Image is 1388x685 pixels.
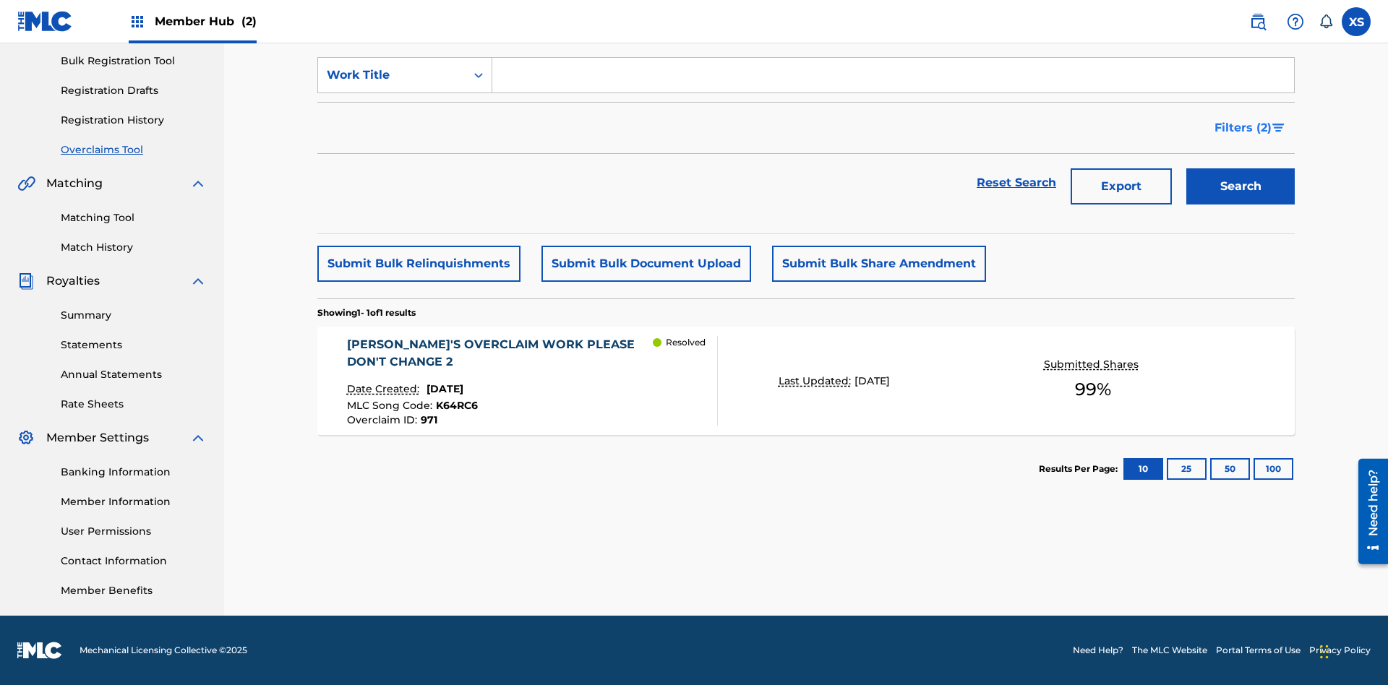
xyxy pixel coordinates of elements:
a: Portal Terms of Use [1216,644,1301,657]
a: Overclaims Tool [61,142,207,158]
p: Submitted Shares [1044,357,1142,372]
span: 99 % [1075,376,1111,402]
span: [DATE] [427,382,463,395]
button: Filters (2) [1206,110,1295,146]
div: Help [1281,7,1310,36]
div: [PERSON_NAME]'S OVERCLAIM WORK PLEASE DON'T CHANGE 2 [347,336,654,371]
div: Work Title [327,66,457,84]
button: 25 [1167,458,1207,480]
img: filter [1272,124,1285,132]
span: Member Hub [155,13,257,30]
p: Resolved [666,336,706,349]
img: expand [189,272,207,290]
span: K64RC6 [436,399,478,412]
form: Search Form [317,57,1295,212]
span: Royalties [46,272,100,290]
button: Submit Bulk Share Amendment [772,246,986,282]
a: Privacy Policy [1309,644,1371,657]
div: User Menu [1342,7,1371,36]
button: 50 [1210,458,1250,480]
a: [PERSON_NAME]'S OVERCLAIM WORK PLEASE DON'T CHANGE 2Date Created:[DATE]MLC Song Code:K64RC6Overcl... [317,327,1295,435]
img: Member Settings [17,429,35,447]
a: Rate Sheets [61,397,207,412]
a: Member Benefits [61,583,207,598]
a: Annual Statements [61,367,207,382]
a: Bulk Registration Tool [61,53,207,69]
span: (2) [241,14,257,28]
a: Member Information [61,494,207,509]
img: expand [189,175,207,192]
img: Top Rightsholders [129,13,146,30]
span: MLC Song Code : [347,399,436,412]
button: Search [1186,168,1295,204]
p: Results Per Page: [1039,462,1121,475]
img: logo [17,642,62,659]
a: Statements [61,337,207,353]
span: 971 [421,413,437,426]
iframe: Resource Center [1348,453,1388,572]
div: Notifications [1319,14,1333,29]
img: MLC Logo [17,11,73,32]
button: Submit Bulk Relinquishments [317,246,520,282]
a: Registration History [61,113,207,128]
iframe: Chat Widget [1316,616,1388,685]
a: The MLC Website [1132,644,1207,657]
div: Drag [1320,630,1329,673]
span: Matching [46,175,103,192]
img: search [1249,13,1267,30]
a: Need Help? [1073,644,1123,657]
span: Overclaim ID : [347,413,421,426]
button: 10 [1123,458,1163,480]
a: Summary [61,308,207,323]
a: Banking Information [61,465,207,480]
a: Match History [61,240,207,255]
p: Date Created: [347,382,423,397]
span: Member Settings [46,429,149,447]
img: Royalties [17,272,35,290]
button: Submit Bulk Document Upload [541,246,751,282]
button: Export [1071,168,1172,204]
a: Registration Drafts [61,83,207,98]
span: [DATE] [854,374,890,387]
a: Reset Search [969,167,1063,199]
p: Showing 1 - 1 of 1 results [317,306,416,319]
a: Matching Tool [61,210,207,225]
a: User Permissions [61,524,207,539]
img: help [1287,13,1304,30]
p: Last Updated: [779,374,854,389]
a: Public Search [1243,7,1272,36]
img: expand [189,429,207,447]
span: Filters ( 2 ) [1214,119,1272,137]
a: Contact Information [61,553,207,569]
img: Matching [17,175,35,192]
button: 100 [1254,458,1293,480]
span: Mechanical Licensing Collective © 2025 [80,644,247,657]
